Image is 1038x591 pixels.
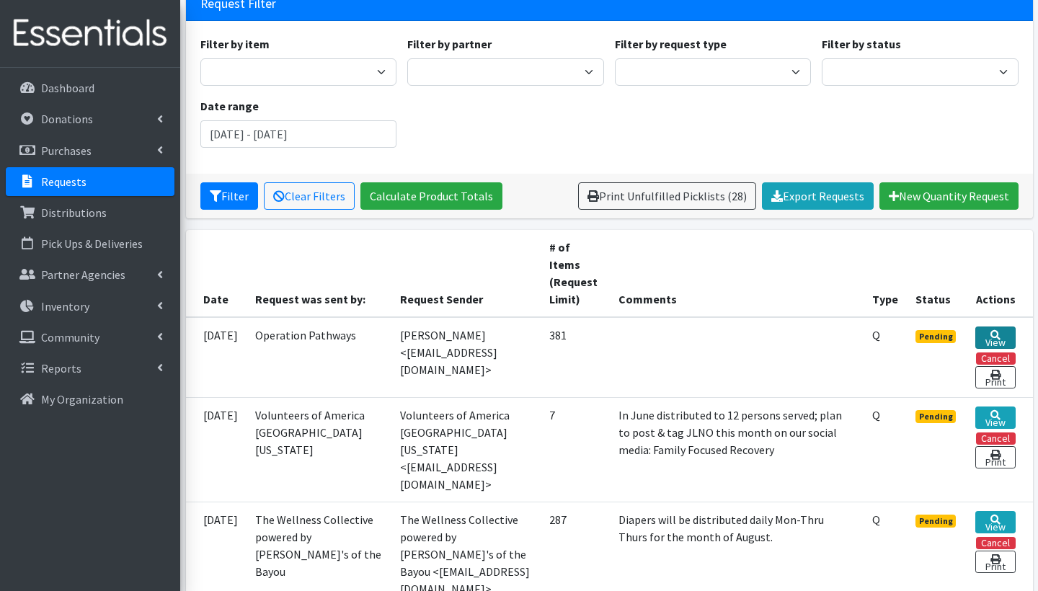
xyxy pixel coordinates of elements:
[615,35,727,53] label: Filter by request type
[975,366,1015,388] a: Print
[872,408,880,422] abbr: Quantity
[6,74,174,102] a: Dashboard
[6,354,174,383] a: Reports
[6,229,174,258] a: Pick Ups & Deliveries
[975,551,1015,573] a: Print
[6,9,174,58] img: HumanEssentials
[976,432,1016,445] button: Cancel
[247,230,392,317] th: Request was sent by:
[976,352,1016,365] button: Cancel
[915,410,957,423] span: Pending
[186,317,247,398] td: [DATE]
[762,182,874,210] a: Export Requests
[975,326,1015,349] a: View
[915,515,957,528] span: Pending
[41,174,86,189] p: Requests
[610,230,864,317] th: Comments
[967,230,1032,317] th: Actions
[247,317,392,398] td: Operation Pathways
[915,330,957,343] span: Pending
[41,112,93,126] p: Donations
[41,299,89,314] p: Inventory
[391,397,541,502] td: Volunteers of America [GEOGRAPHIC_DATA][US_STATE] <[EMAIL_ADDRESS][DOMAIN_NAME]>
[6,385,174,414] a: My Organization
[6,136,174,165] a: Purchases
[541,230,610,317] th: # of Items (Request Limit)
[6,323,174,352] a: Community
[578,182,756,210] a: Print Unfulfilled Picklists (28)
[822,35,901,53] label: Filter by status
[879,182,1019,210] a: New Quantity Request
[360,182,502,210] a: Calculate Product Totals
[41,392,123,406] p: My Organization
[610,397,864,502] td: In June distributed to 12 persons served; plan to post & tag JLNO this month on our social media:...
[6,167,174,196] a: Requests
[186,230,247,317] th: Date
[975,446,1015,468] a: Print
[6,260,174,289] a: Partner Agencies
[975,511,1015,533] a: View
[200,182,258,210] button: Filter
[41,361,81,376] p: Reports
[41,267,125,282] p: Partner Agencies
[864,230,907,317] th: Type
[872,328,880,342] abbr: Quantity
[200,35,270,53] label: Filter by item
[407,35,492,53] label: Filter by partner
[541,317,610,398] td: 381
[541,397,610,502] td: 7
[41,81,94,95] p: Dashboard
[391,230,541,317] th: Request Sender
[976,537,1016,549] button: Cancel
[391,317,541,398] td: [PERSON_NAME] <[EMAIL_ADDRESS][DOMAIN_NAME]>
[264,182,355,210] a: Clear Filters
[6,105,174,133] a: Donations
[200,120,397,148] input: January 1, 2011 - December 31, 2011
[247,397,392,502] td: Volunteers of America [GEOGRAPHIC_DATA][US_STATE]
[41,236,143,251] p: Pick Ups & Deliveries
[41,330,99,345] p: Community
[41,205,107,220] p: Distributions
[6,292,174,321] a: Inventory
[872,512,880,527] abbr: Quantity
[200,97,259,115] label: Date range
[975,406,1015,429] a: View
[907,230,967,317] th: Status
[186,397,247,502] td: [DATE]
[6,198,174,227] a: Distributions
[41,143,92,158] p: Purchases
